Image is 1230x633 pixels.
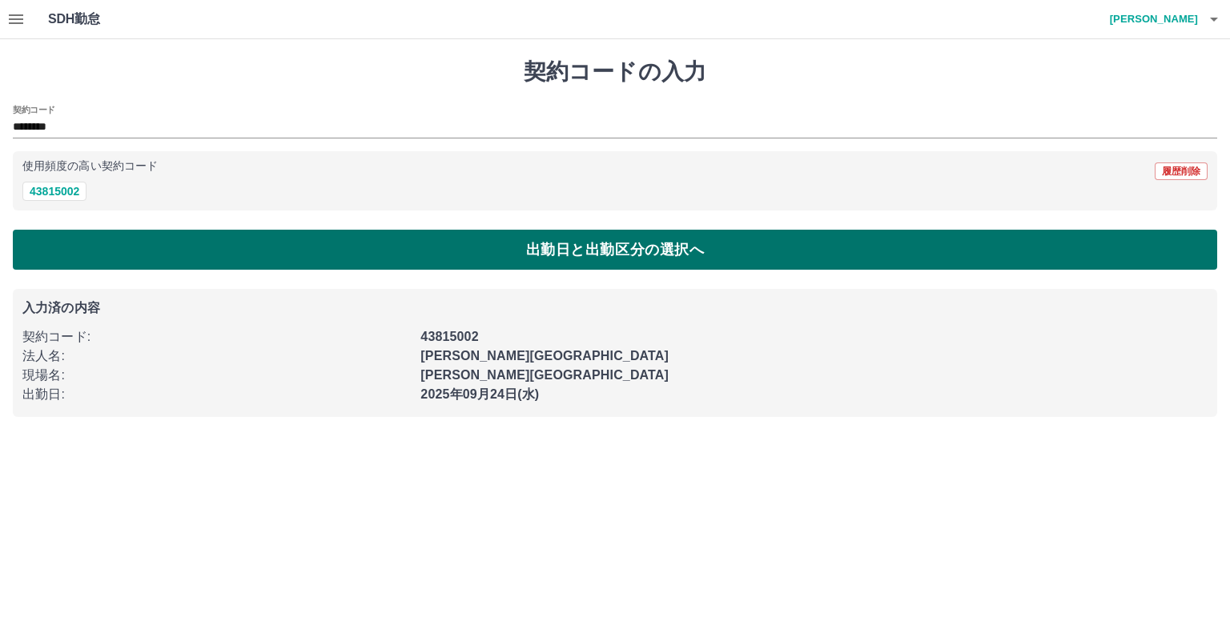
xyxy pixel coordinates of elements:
h2: 契約コード [13,103,55,116]
button: 出勤日と出勤区分の選択へ [13,230,1217,270]
p: 現場名 : [22,366,411,385]
b: 2025年09月24日(水) [420,387,539,401]
button: 43815002 [22,182,86,201]
b: [PERSON_NAME][GEOGRAPHIC_DATA] [420,368,669,382]
h1: 契約コードの入力 [13,58,1217,86]
p: 使用頻度の高い契約コード [22,161,158,172]
b: 43815002 [420,330,478,343]
p: 出勤日 : [22,385,411,404]
p: 契約コード : [22,327,411,347]
p: 法人名 : [22,347,411,366]
b: [PERSON_NAME][GEOGRAPHIC_DATA] [420,349,669,363]
button: 履歴削除 [1155,162,1208,180]
p: 入力済の内容 [22,302,1208,314]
